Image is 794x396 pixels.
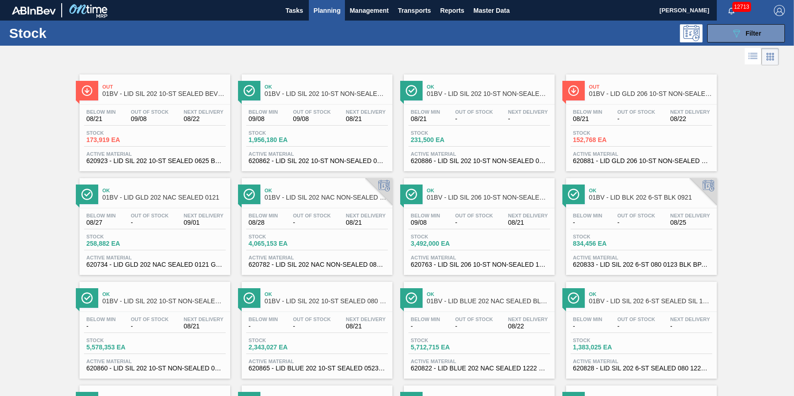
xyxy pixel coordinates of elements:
[346,219,386,226] span: 08/21
[617,109,655,115] span: Out Of Stock
[131,317,169,322] span: Out Of Stock
[411,234,475,239] span: Stock
[346,116,386,122] span: 08/21
[346,213,386,218] span: Next Delivery
[184,116,223,122] span: 08/22
[762,48,779,65] div: Card Vision
[508,219,548,226] span: 08/21
[732,2,751,12] span: 12713
[249,137,312,143] span: 1,956,180 EA
[589,298,712,305] span: 01BV - LID SIL 202 6-ST SEALED SIL 1021
[406,292,417,304] img: Ícone
[293,213,331,218] span: Out Of Stock
[73,171,235,275] a: ÍconeOk01BV - LID GLD 202 NAC SEALED 0121Below Min08/27Out Of Stock-Next Delivery09/01Stock258,88...
[589,188,712,193] span: Ok
[559,275,721,379] a: ÍconeOk01BV - LID SIL 202 6-ST SEALED SIL 1021Below Min-Out Of Stock-Next Delivery-Stock1,383,025...
[73,275,235,379] a: ÍconeOk01BV - LID SIL 202 10-ST NON-SEALED SIBelow Min-Out Of Stock-Next Delivery08/21Stock5,578,...
[86,130,150,136] span: Stock
[184,213,223,218] span: Next Delivery
[86,359,223,364] span: Active Material
[86,317,116,322] span: Below Min
[249,130,312,136] span: Stock
[455,109,493,115] span: Out Of Stock
[573,130,637,136] span: Stock
[243,189,255,200] img: Ícone
[573,261,710,268] span: 620833 - LID SIL 202 6-ST 080 0123 BLK BPANI NUTR
[346,323,386,330] span: 08/21
[81,85,93,96] img: Ícone
[102,84,226,90] span: Out
[265,291,388,297] span: Ok
[86,255,223,260] span: Active Material
[249,234,312,239] span: Stock
[411,116,440,122] span: 08/21
[293,323,331,330] span: -
[573,344,637,351] span: 1,383,025 EA
[406,189,417,200] img: Ícone
[427,194,550,201] span: 01BV - LID SIL 206 10-ST NON-SEALED 1218 GRN 20
[249,255,386,260] span: Active Material
[235,68,397,171] a: ÍconeOk01BV - LID SIL 202 10-ST NON-SEALED REBelow Min09/08Out Of Stock09/08Next Delivery08/21Sto...
[249,261,386,268] span: 620782 - LID SIL 202 NAC NON-SEALED 080 0322 SIL
[349,5,389,16] span: Management
[568,292,579,304] img: Ícone
[398,5,431,16] span: Transports
[12,6,56,15] img: TNhmsLtSVTkK8tSr43FrP2fwEKptu5GPRR3wAAAABJRU5ErkJggg==
[411,317,440,322] span: Below Min
[249,338,312,343] span: Stock
[102,194,226,201] span: 01BV - LID GLD 202 NAC SEALED 0121
[508,116,548,122] span: -
[9,28,143,38] h1: Stock
[102,291,226,297] span: Ok
[81,292,93,304] img: Ícone
[573,317,602,322] span: Below Min
[86,158,223,164] span: 620923 - LID SIL 202 10-ST SEALED 0625 BEVERAGE W
[455,213,493,218] span: Out Of Stock
[617,323,655,330] span: -
[249,365,386,372] span: 620865 - LID BLUE 202 10-ST SEALED 0523 BLU DIE M
[427,291,550,297] span: Ok
[573,255,710,260] span: Active Material
[411,338,475,343] span: Stock
[86,240,150,247] span: 258,882 EA
[411,261,548,268] span: 620763 - LID SIL 206 10-ST NON-SEALED 1021 SIL 0.
[411,359,548,364] span: Active Material
[473,5,509,16] span: Master Data
[184,219,223,226] span: 09/01
[508,109,548,115] span: Next Delivery
[427,298,550,305] span: 01BV - LID BLUE 202 NAC SEALED BLU 0322
[249,323,278,330] span: -
[411,219,440,226] span: 09/08
[617,219,655,226] span: -
[86,219,116,226] span: 08/27
[249,344,312,351] span: 2,343,027 EA
[243,85,255,96] img: Ícone
[427,90,550,97] span: 01BV - LID SIL 202 10-ST NON-SEALED 080 1118 PN
[249,359,386,364] span: Active Material
[589,194,712,201] span: 01BV - LID BLK 202 6-ST BLK 0921
[235,171,397,275] a: ÍconeOk01BV - LID SIL 202 NAC NON-SEALED 080 0514 SILBelow Min08/28Out Of Stock-Next Delivery08/2...
[746,30,761,37] span: Filter
[573,213,602,218] span: Below Min
[411,109,440,115] span: Below Min
[265,188,388,193] span: Ok
[589,291,712,297] span: Ok
[411,130,475,136] span: Stock
[455,219,493,226] span: -
[243,292,255,304] img: Ícone
[573,219,602,226] span: -
[427,84,550,90] span: Ok
[573,151,710,157] span: Active Material
[346,317,386,322] span: Next Delivery
[86,323,116,330] span: -
[774,5,785,16] img: Logout
[86,213,116,218] span: Below Min
[411,158,548,164] span: 620886 - LID SIL 202 10-ST NON-SEALED 080 0524 PN
[293,109,331,115] span: Out Of Stock
[131,213,169,218] span: Out Of Stock
[573,338,637,343] span: Stock
[249,240,312,247] span: 4,065,153 EA
[249,219,278,226] span: 08/28
[717,4,746,17] button: Notifications
[86,109,116,115] span: Below Min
